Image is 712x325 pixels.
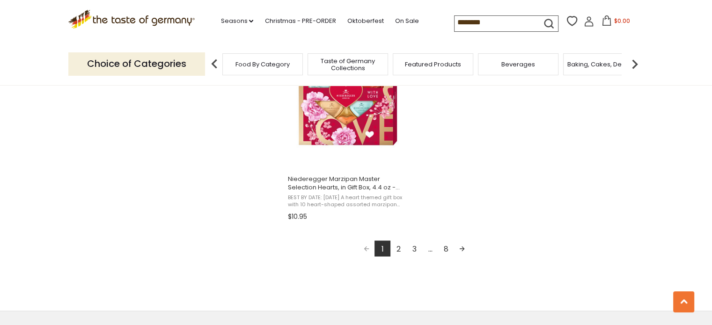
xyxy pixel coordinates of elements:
a: Baking, Cakes, Desserts [567,61,640,68]
a: Beverages [501,61,535,68]
a: Featured Products [405,61,461,68]
a: On Sale [395,16,418,26]
p: Choice of Categories [68,52,205,75]
a: 1 [374,240,390,256]
a: Food By Category [235,61,290,68]
span: Niederegger Marzipan Master Selection Hearts, in Gift Box, 4.4 oz - DEAL [288,174,409,191]
a: Taste of Germany Collections [310,58,385,72]
img: previous arrow [205,55,224,73]
div: Pagination [288,240,541,259]
img: Niederegger Marzipan Master Selectin Hearts [286,36,411,159]
span: $0.00 [614,17,630,25]
a: 3 [406,240,422,256]
a: 2 [390,240,406,256]
a: Oktoberfest [347,16,383,26]
span: ... [422,240,438,256]
span: $10.95 [288,211,307,221]
span: BEST BY DATE: [DATE] A heart themed gift box with 10 heart-shaped assorted marzipan pralines - [P... [288,194,409,208]
a: Seasons [220,16,253,26]
a: Next page [454,240,470,256]
img: next arrow [625,55,644,73]
button: $0.00 [596,15,636,29]
a: 8 [438,240,454,256]
a: Niederegger Marzipan Master Selection Hearts, in Gift Box, 4.4 oz - DEAL [286,27,411,224]
a: Christmas - PRE-ORDER [264,16,336,26]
